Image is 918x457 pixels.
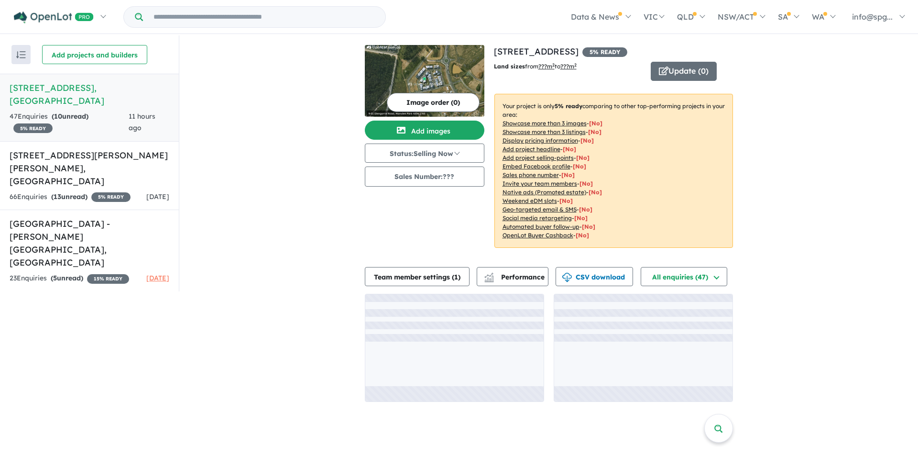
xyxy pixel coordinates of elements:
[14,11,94,23] img: Openlot PRO Logo White
[145,7,383,27] input: Try estate name, suburb, builder or developer
[494,63,525,70] b: Land sizes
[54,112,62,121] span: 10
[503,145,560,153] u: Add project headline
[494,62,644,71] p: from
[494,94,733,248] p: Your project is only comparing to other top-performing projects in your area: - - - - - - - - - -...
[562,273,572,282] img: download icon
[561,171,575,178] span: [ No ]
[503,214,572,222] u: Social media retargeting
[42,45,147,64] button: Add projects and builders
[10,191,131,203] div: 66 Enquir ies
[129,112,155,132] span: 11 hours ago
[580,137,594,144] span: [ No ]
[573,163,586,170] span: [ No ]
[503,171,559,178] u: Sales phone number
[365,121,484,140] button: Add images
[555,63,577,70] span: to
[852,12,893,22] span: info@spg...
[576,232,589,239] span: [No]
[484,276,494,282] img: bar-chart.svg
[365,144,484,163] button: Status:Selling Now
[556,267,633,286] button: CSV download
[503,154,574,161] u: Add project selling-points
[10,149,169,188] h5: [STREET_ADDRESS][PERSON_NAME][PERSON_NAME] , [GEOGRAPHIC_DATA]
[52,112,88,121] strong: ( unread)
[477,267,548,286] button: Performance
[503,120,587,127] u: Showcase more than 3 images
[503,180,577,187] u: Invite your team members
[582,223,595,230] span: [No]
[651,62,717,81] button: Update (0)
[503,197,557,204] u: Weekend eDM slots
[365,167,484,187] button: Sales Number:???
[16,51,26,58] img: sort.svg
[563,145,576,153] span: [ No ]
[574,62,577,67] sup: 2
[10,217,169,269] h5: [GEOGRAPHIC_DATA] - [PERSON_NAME][GEOGRAPHIC_DATA] , [GEOGRAPHIC_DATA]
[641,267,727,286] button: All enquiries (47)
[10,81,169,107] h5: [STREET_ADDRESS] , [GEOGRAPHIC_DATA]
[589,189,602,196] span: [No]
[10,111,129,134] div: 47 Enquir ies
[54,192,61,201] span: 13
[454,273,458,281] span: 1
[51,274,83,282] strong: ( unread)
[555,102,582,110] b: 5 % ready
[87,274,129,284] span: 15 % READY
[146,192,169,201] span: [DATE]
[579,180,593,187] span: [ No ]
[10,273,129,284] div: 23 Enquir ies
[53,274,57,282] span: 5
[560,63,577,70] u: ???m
[365,267,470,286] button: Team member settings (1)
[503,189,586,196] u: Native ads (Promoted estate)
[503,128,586,135] u: Showcase more than 3 listings
[146,274,169,282] span: [DATE]
[91,192,131,202] span: 5 % READY
[588,128,601,135] span: [ No ]
[494,46,579,57] a: [STREET_ADDRESS]
[579,206,592,213] span: [No]
[552,62,555,67] sup: 2
[51,192,87,201] strong: ( unread)
[582,47,627,57] span: 5 % READY
[538,63,555,70] u: ??? m
[484,273,493,278] img: line-chart.svg
[387,93,480,112] button: Image order (0)
[503,137,578,144] u: Display pricing information
[559,197,573,204] span: [No]
[503,206,577,213] u: Geo-targeted email & SMS
[503,163,570,170] u: Embed Facebook profile
[13,123,53,133] span: 5 % READY
[365,45,484,117] img: 9-51 Glengarrie Road - Marsden Park
[576,154,590,161] span: [ No ]
[503,223,579,230] u: Automated buyer follow-up
[486,273,545,281] span: Performance
[503,232,573,239] u: OpenLot Buyer Cashback
[589,120,602,127] span: [ No ]
[574,214,588,222] span: [No]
